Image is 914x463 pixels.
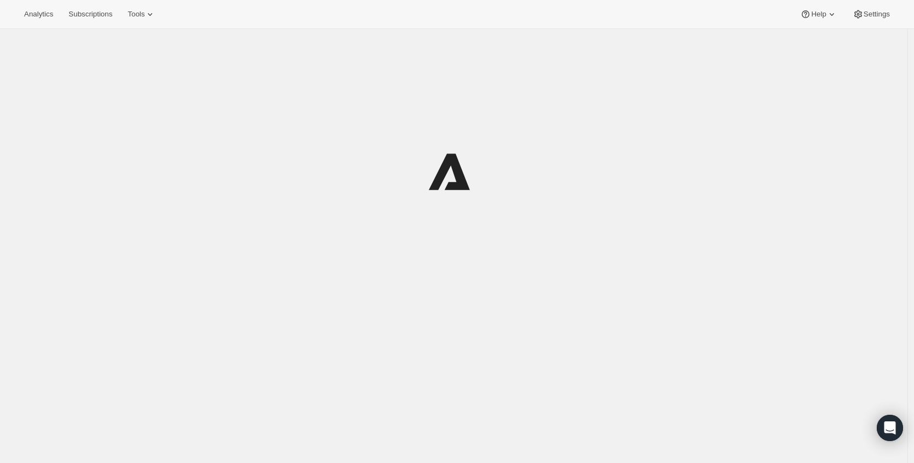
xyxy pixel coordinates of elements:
[62,7,119,22] button: Subscriptions
[68,10,112,19] span: Subscriptions
[864,10,890,19] span: Settings
[121,7,162,22] button: Tools
[24,10,53,19] span: Analytics
[846,7,896,22] button: Settings
[877,415,903,441] div: Open Intercom Messenger
[18,7,60,22] button: Analytics
[128,10,145,19] span: Tools
[811,10,826,19] span: Help
[794,7,843,22] button: Help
